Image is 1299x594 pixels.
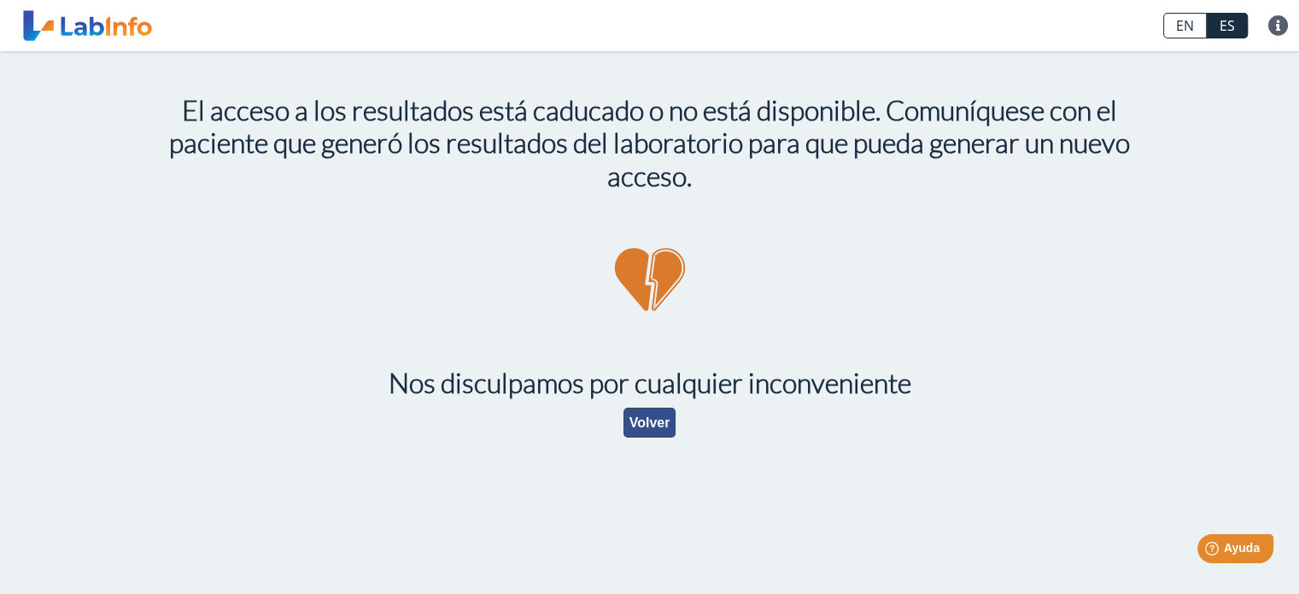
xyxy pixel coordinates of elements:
iframe: Help widget launcher [1147,527,1280,575]
h1: El acceso a los resultados está caducado o no está disponible. Comuníquese con el paciente que ge... [163,94,1137,192]
button: Volver [623,408,676,438]
a: ES [1207,13,1248,38]
a: EN [1163,13,1207,38]
h1: Nos disculpamos por cualquier inconveniente [163,367,1137,399]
